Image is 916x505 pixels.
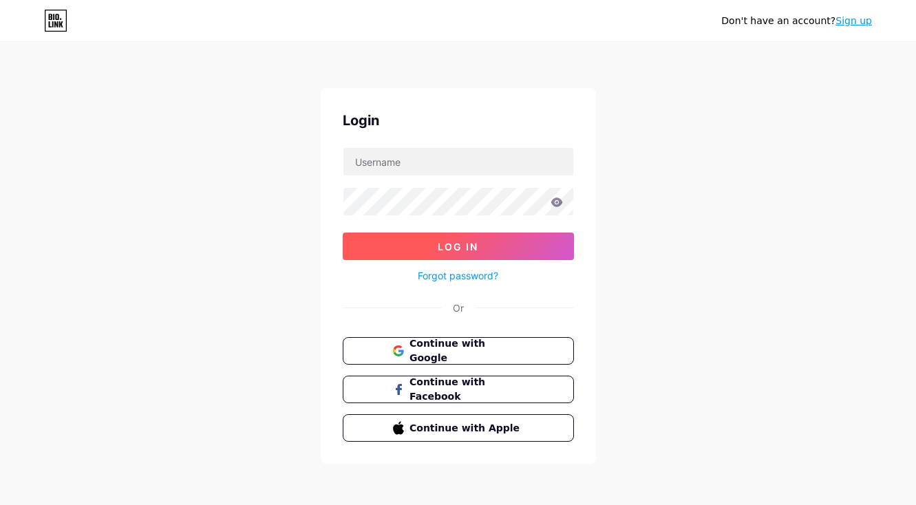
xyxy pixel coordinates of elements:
[409,336,523,365] span: Continue with Google
[343,110,574,131] div: Login
[438,241,478,252] span: Log In
[835,15,872,26] a: Sign up
[418,268,498,283] a: Forgot password?
[343,233,574,260] button: Log In
[409,421,523,436] span: Continue with Apple
[343,148,573,175] input: Username
[343,414,574,442] button: Continue with Apple
[343,337,574,365] button: Continue with Google
[343,376,574,403] button: Continue with Facebook
[409,375,523,404] span: Continue with Facebook
[453,301,464,315] div: Or
[721,14,872,28] div: Don't have an account?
